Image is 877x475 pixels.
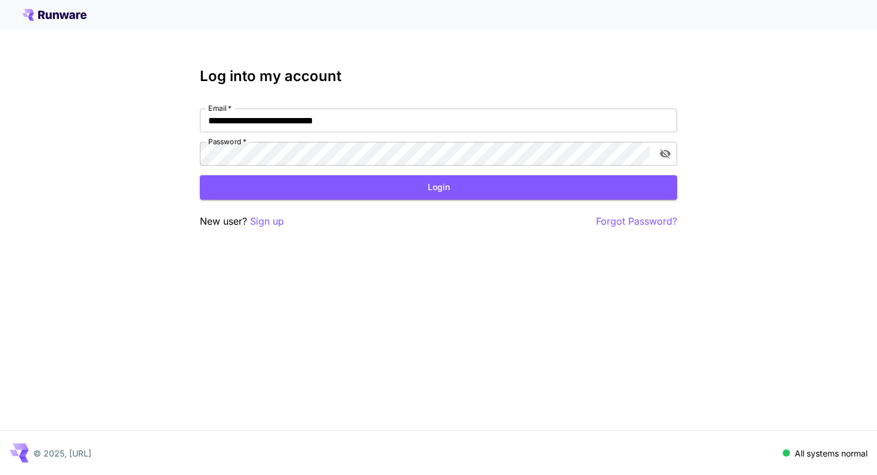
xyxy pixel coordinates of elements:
label: Email [208,103,231,113]
p: All systems normal [795,447,867,460]
h3: Log into my account [200,68,677,85]
p: New user? [200,214,284,229]
label: Password [208,136,246,147]
button: Sign up [250,214,284,229]
p: © 2025, [URL] [33,447,91,460]
button: Login [200,175,677,200]
button: toggle password visibility [654,143,676,164]
button: Forgot Password? [596,214,677,229]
